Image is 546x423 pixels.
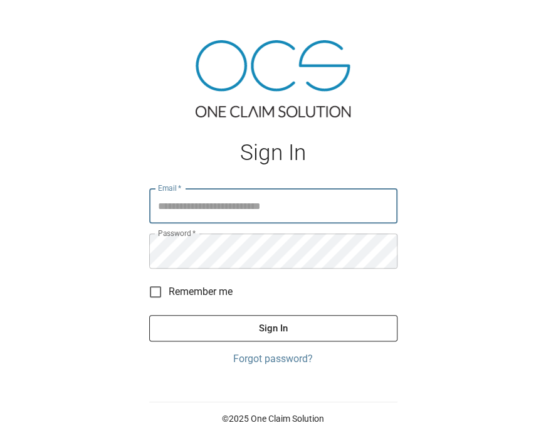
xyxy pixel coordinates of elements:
[196,40,350,117] img: ocs-logo-tra.png
[149,351,397,367] a: Forgot password?
[158,228,196,238] label: Password
[158,183,182,193] label: Email
[169,284,233,299] span: Remember me
[149,315,397,341] button: Sign In
[149,140,397,166] h1: Sign In
[15,8,65,33] img: ocs-logo-white-transparent.png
